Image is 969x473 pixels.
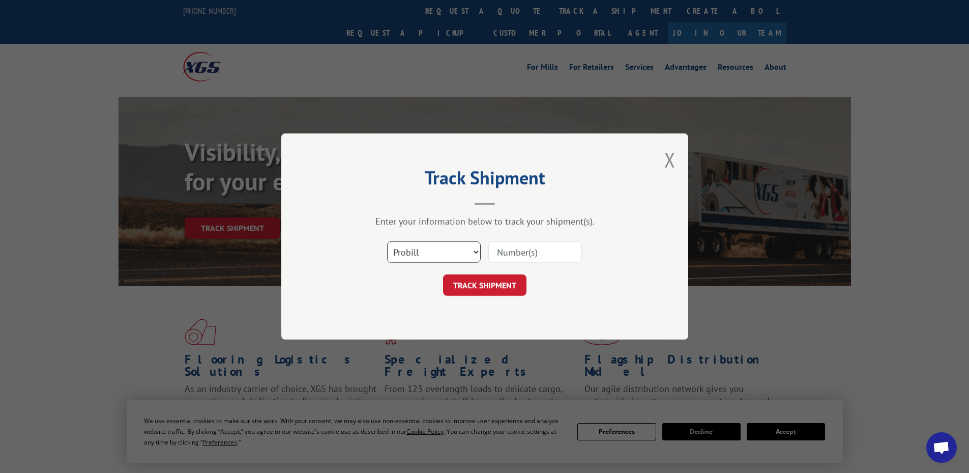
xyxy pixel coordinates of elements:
[332,171,637,190] h2: Track Shipment
[443,274,526,296] button: TRACK SHIPMENT
[332,215,637,227] div: Enter your information below to track your shipment(s).
[926,432,957,463] div: Open chat
[488,241,582,263] input: Number(s)
[664,146,676,173] button: Close modal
